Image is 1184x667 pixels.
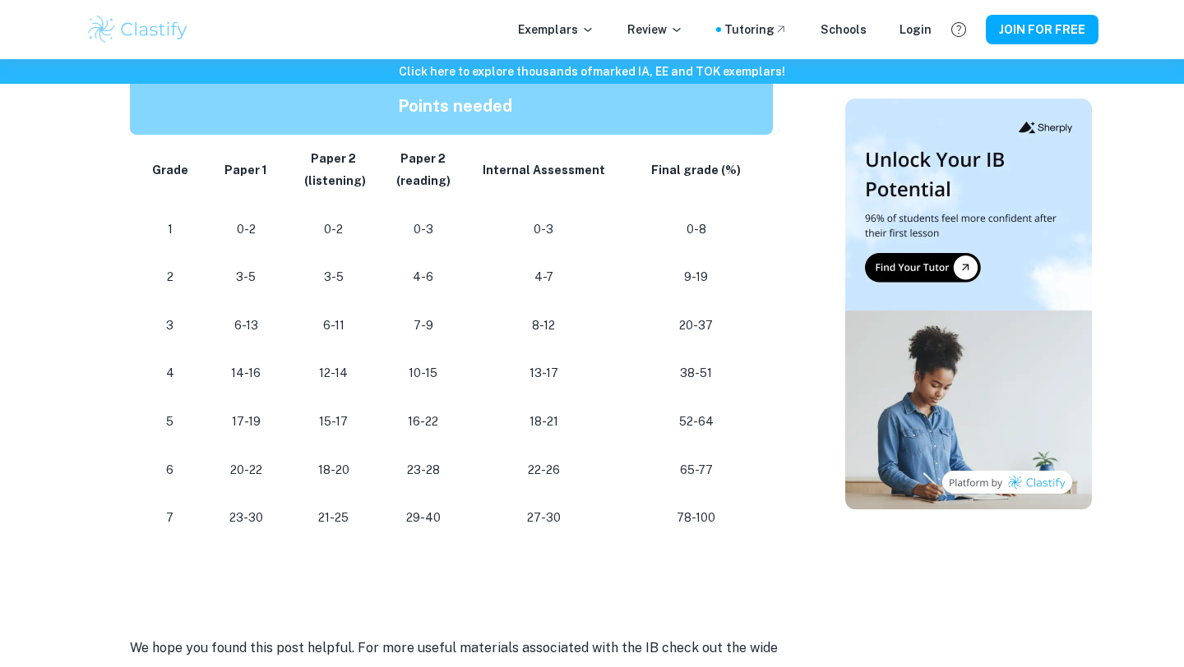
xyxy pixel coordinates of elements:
[216,459,275,481] p: 20-22
[302,459,366,481] p: 18-20
[633,411,760,433] p: 52-64
[481,266,607,288] p: 4-7
[518,21,594,39] p: Exemplars
[724,21,788,39] a: Tutoring
[216,218,275,241] p: 0-2
[845,99,1092,509] img: Thumbnail
[651,163,741,177] strong: Final grade (%)
[152,163,188,177] strong: Grade
[392,362,455,384] p: 10-15
[216,507,275,529] p: 23-30
[483,163,605,177] strong: Internal Assessment
[302,218,366,241] p: 0-2
[150,218,190,241] p: 1
[633,507,760,529] p: 78-100
[150,459,190,481] p: 6
[481,315,607,337] p: 8-12
[481,362,607,384] p: 13-17
[481,411,607,433] p: 18-21
[216,266,275,288] p: 3-5
[392,266,455,288] p: 4-6
[150,411,190,433] p: 5
[392,507,455,529] p: 29-40
[216,315,275,337] p: 6-13
[821,21,867,39] a: Schools
[150,315,190,337] p: 3
[633,459,760,481] p: 65-77
[392,411,455,433] p: 16-22
[633,266,760,288] p: 9-19
[481,218,607,241] p: 0-3
[302,152,366,187] strong: Paper 2 (listening)
[302,507,366,529] p: 21-25
[633,218,760,241] p: 0-8
[627,21,683,39] p: Review
[633,362,760,384] p: 38-51
[3,62,1181,80] h6: Click here to explore thousands of marked IA, EE and TOK exemplars !
[302,266,366,288] p: 3-5
[986,15,1098,44] button: JOIN FOR FREE
[392,459,455,481] p: 23-28
[392,218,455,241] p: 0-3
[224,163,267,177] strong: Paper 1
[150,266,190,288] p: 2
[302,315,366,337] p: 6-11
[150,362,190,384] p: 4
[396,152,451,187] strong: Paper 2 (reading)
[633,315,760,337] p: 20-37
[216,411,275,433] p: 17-19
[392,315,455,337] p: 7-9
[900,21,932,39] a: Login
[216,362,275,384] p: 14-16
[86,13,190,46] img: Clastify logo
[398,96,512,116] strong: Points needed
[150,507,190,529] p: 7
[302,362,366,384] p: 12-14
[481,459,607,481] p: 22-26
[302,411,366,433] p: 15-17
[481,507,607,529] p: 27-30
[945,16,973,44] button: Help and Feedback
